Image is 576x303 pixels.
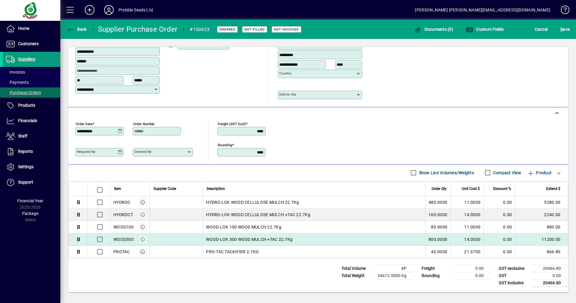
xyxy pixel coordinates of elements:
[524,167,555,178] button: Product
[245,27,265,31] span: Not Filled
[419,272,455,279] td: Rounding
[559,24,571,35] button: Save
[532,272,568,279] td: 0.00
[496,265,532,272] td: GST exclusive
[450,246,483,258] td: 21.6700
[455,272,491,279] td: 0.00
[515,246,568,258] td: 866.80
[466,27,504,32] span: Custom Fields
[425,246,450,258] td: 40.0000
[22,211,38,216] span: Package
[18,180,33,185] span: Support
[418,170,474,176] label: Show Line Volumes/Weights
[99,5,119,15] button: Profile
[18,118,37,123] span: Financials
[515,196,568,209] td: 5280.00
[432,185,447,192] span: Order Qty
[113,199,131,205] div: HYDROC
[483,221,515,233] td: 0.00
[425,196,450,209] td: 480.0000
[6,70,25,74] span: Invoices
[492,170,521,176] label: Compact View
[206,212,310,218] span: HYDRO-LOK WOOD CELLULOSE MULCH +TAC 22.7Kg
[18,164,33,169] span: Settings
[425,221,450,233] td: 80.0000
[3,159,60,175] a: Settings
[3,67,60,77] a: Invoices
[515,221,568,233] td: 880.00
[18,41,39,46] span: Customers
[425,209,450,221] td: 160.0000
[546,185,560,192] span: Extend $
[218,122,246,126] mat-label: Freight (GST excl)
[206,199,299,205] span: HYDRO-LOK WOOD CELLULOSE MULCH 22.7Kg
[206,249,259,255] span: PRO-TAC TACKIFIER 2.7KG
[3,98,60,113] a: Products
[560,24,570,34] span: ave
[425,233,450,246] td: 800.0000
[206,236,293,242] span: WOOD-LOK 300 WOOD MULCH +TAC 22.7Kg
[3,36,60,52] a: Customers
[532,279,568,287] td: 20466.80
[415,5,550,15] div: [PERSON_NAME] [PERSON_NAME][EMAIL_ADDRESS][DOMAIN_NAME]
[414,27,453,32] span: Documents (0)
[515,233,568,246] td: 11200.00
[483,233,515,246] td: 0.00
[533,24,549,35] button: Cancel
[3,77,60,87] a: Payments
[413,24,455,35] button: Documents (0)
[455,265,491,272] td: 0.00
[18,134,27,138] span: Staff
[493,185,511,192] span: Discount %
[515,209,568,221] td: 2240.00
[450,221,483,233] td: 11.0000
[18,149,33,154] span: Reports
[274,27,299,31] span: Not Invoiced
[556,1,568,21] a: Knowledge Base
[3,175,60,190] a: Support
[3,87,60,98] a: Purchase Orders
[527,168,552,178] span: Product
[133,122,155,126] mat-label: Order number
[450,209,483,221] td: 14.0000
[496,272,532,279] td: GST
[464,24,505,35] button: Custom Fields
[60,24,93,35] app-page-header-button: Back
[3,21,60,36] a: Home
[220,27,235,31] span: Ordered
[462,185,480,192] span: Unit Cost $
[483,196,515,209] td: 0.00
[338,272,375,279] td: Total Weight
[3,144,60,159] a: Reports
[113,224,134,230] div: WOOD100
[113,249,130,255] div: PROTAC
[6,80,29,85] span: Payments
[80,5,99,15] button: Add
[114,185,121,192] span: Item
[450,196,483,209] td: 11.0000
[483,209,515,221] td: 0.00
[134,150,151,154] mat-label: Ordered by
[483,246,515,258] td: 0.00
[375,272,414,279] td: 34612.0000 Kg
[18,103,35,108] span: Products
[77,150,95,154] mat-label: Required by
[560,27,563,32] span: S
[153,185,176,192] span: Supplier Code
[3,113,60,128] a: Financials
[206,224,281,230] span: WOOD-LOK 100 WOOD MULCH 22.7Kg
[113,236,134,242] div: WOOD300
[535,24,548,34] span: Cancel
[18,57,35,62] span: Suppliers
[65,24,88,35] button: Back
[113,212,133,218] div: HYDROCT
[67,27,87,32] span: Back
[218,143,232,147] mat-label: Rounding
[119,5,153,15] div: Prebble Seeds Ltd
[3,129,60,144] a: Staff
[496,279,532,287] td: GST inclusive
[419,265,455,272] td: Freight
[338,265,375,272] td: Total Volume
[375,265,414,272] td: M³
[279,92,296,96] mat-label: Deliver via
